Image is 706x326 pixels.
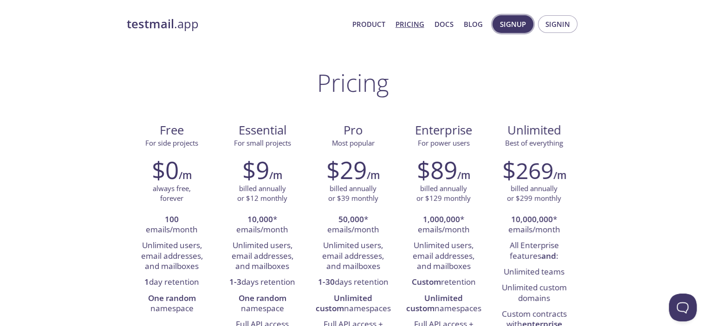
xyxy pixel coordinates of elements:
strong: 50,000 [338,214,364,224]
li: Unlimited teams [496,264,572,280]
iframe: Help Scout Beacon - Open [669,294,697,321]
li: namespace [134,291,210,317]
span: 269 [516,155,553,185]
h6: /m [367,167,380,183]
p: billed annually or $299 monthly [507,184,561,204]
a: Blog [464,18,483,30]
strong: 1-30 [318,276,335,287]
h2: $89 [417,156,457,184]
li: emails/month [134,212,210,238]
h2: $9 [242,156,269,184]
li: retention [405,275,482,290]
strong: 1-3 [229,276,241,287]
strong: 1,000,000 [423,214,460,224]
li: Unlimited users, email addresses, and mailboxes [224,238,301,275]
p: billed annually or $39 monthly [328,184,378,204]
span: For side projects [145,138,198,147]
span: Signin [545,18,570,30]
h6: /m [457,167,470,183]
a: testmail.app [127,16,345,32]
li: * emails/month [224,212,301,238]
a: Docs [434,18,453,30]
li: Unlimited users, email addresses, and mailboxes [134,238,210,275]
h2: $0 [152,156,179,184]
li: namespaces [405,291,482,317]
span: Unlimited [507,122,561,138]
li: namespace [224,291,301,317]
strong: 10,000 [247,214,273,224]
strong: and [541,250,556,261]
strong: testmail [127,16,174,32]
strong: 100 [165,214,179,224]
span: Signup [500,18,526,30]
span: Best of everything [505,138,563,147]
h2: $29 [326,156,367,184]
h6: /m [179,167,192,183]
span: For power users [418,138,470,147]
a: Product [352,18,385,30]
li: days retention [224,275,301,290]
h6: /m [269,167,282,183]
span: For small projects [234,138,291,147]
strong: Custom [412,276,441,287]
strong: 10,000,000 [511,214,553,224]
strong: Unlimited custom [406,293,463,313]
strong: Unlimited custom [316,293,373,313]
span: Enterprise [406,122,481,138]
span: Most popular [332,138,375,147]
p: billed annually or $129 monthly [416,184,471,204]
h1: Pricing [317,69,389,96]
strong: One random [239,293,286,303]
button: Signin [538,15,577,33]
li: Unlimited custom domains [496,280,572,307]
li: Unlimited users, email addresses, and mailboxes [405,238,482,275]
li: * emails/month [496,212,572,238]
button: Signup [492,15,533,33]
li: namespaces [315,291,391,317]
li: day retention [134,275,210,290]
span: Pro [315,122,391,138]
strong: One random [148,293,196,303]
span: Free [134,122,210,138]
li: Unlimited users, email addresses, and mailboxes [315,238,391,275]
h6: /m [553,167,566,183]
li: * emails/month [405,212,482,238]
li: All Enterprise features : [496,238,572,264]
p: billed annually or $12 monthly [237,184,287,204]
strong: 1 [144,276,149,287]
li: * emails/month [315,212,391,238]
span: Essential [225,122,300,138]
h2: $ [502,156,553,184]
a: Pricing [395,18,424,30]
li: days retention [315,275,391,290]
p: always free, forever [153,184,191,204]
